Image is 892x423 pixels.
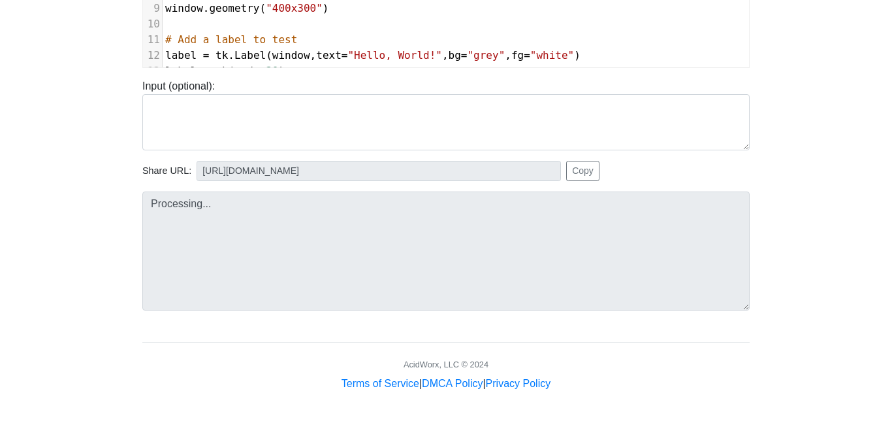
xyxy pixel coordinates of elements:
[266,65,278,77] span: 20
[266,2,323,14] span: "400x300"
[486,378,551,389] a: Privacy Policy
[511,49,524,61] span: fg
[165,65,285,77] span: . ( )
[143,48,162,63] div: 12
[342,378,419,389] a: Terms of Service
[566,161,599,181] button: Copy
[203,65,229,77] span: pack
[467,49,505,61] span: "grey"
[165,65,197,77] span: label
[347,49,442,61] span: "Hello, World!"
[209,2,259,14] span: geometry
[203,49,210,61] span: =
[234,65,260,77] span: pady
[165,2,329,14] span: . ( )
[422,378,483,389] a: DMCA Policy
[165,33,297,46] span: # Add a label to test
[165,49,581,61] span: . ( , , , )
[461,49,468,61] span: =
[524,49,530,61] span: =
[165,49,197,61] span: label
[143,16,162,32] div: 10
[272,49,310,61] span: window
[260,65,266,77] span: =
[143,32,162,48] div: 11
[143,63,162,79] div: 13
[342,376,550,392] div: | |
[142,164,191,178] span: Share URL:
[143,1,162,16] div: 9
[165,2,203,14] span: window
[449,49,461,61] span: bg
[316,49,342,61] span: text
[197,161,561,181] input: No share available yet
[215,49,228,61] span: tk
[404,358,488,371] div: AcidWorx, LLC © 2024
[234,49,266,61] span: Label
[530,49,574,61] span: "white"
[342,49,348,61] span: =
[133,78,759,150] div: Input (optional):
